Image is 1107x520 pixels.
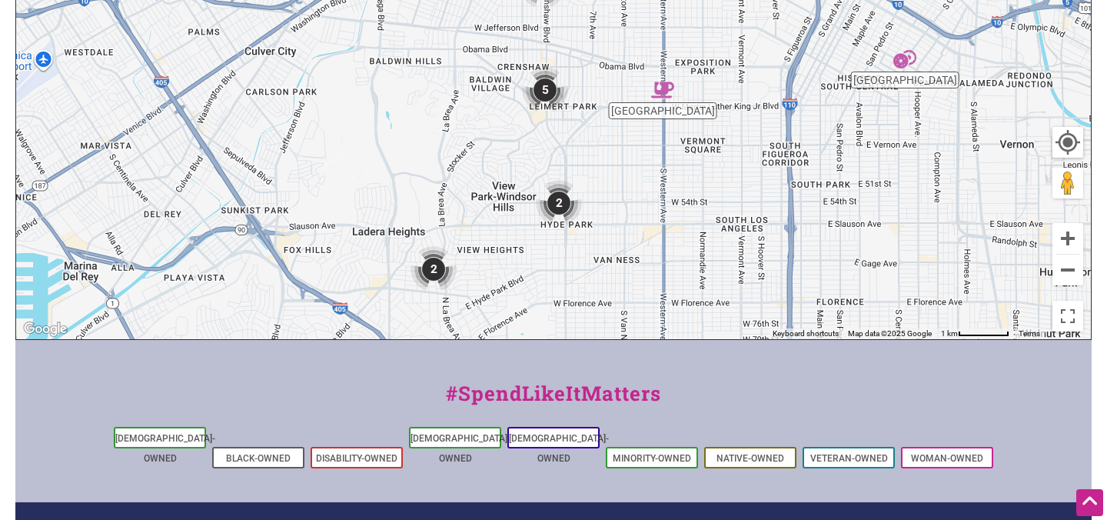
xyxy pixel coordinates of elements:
[936,328,1014,339] button: Map Scale: 1 km per 63 pixels
[848,329,932,338] span: Map data ©2025 Google
[651,78,674,102] div: South LA Cafe
[1052,255,1083,285] button: Zoom out
[536,180,582,226] div: 2
[893,48,916,71] div: 27th Street Bakery
[1052,127,1083,158] button: Your Location
[20,319,71,339] img: Google
[1052,301,1083,332] button: Toggle fullscreen view
[773,328,839,339] button: Keyboard shortcuts
[411,433,510,464] a: [DEMOGRAPHIC_DATA]-Owned
[226,453,291,464] a: Black-Owned
[1052,168,1083,198] button: Drag Pegman onto the map to open Street View
[1076,489,1103,516] div: Scroll Back to Top
[115,433,215,464] a: [DEMOGRAPHIC_DATA]-Owned
[941,329,958,338] span: 1 km
[411,246,457,292] div: 2
[522,67,568,113] div: 5
[509,433,609,464] a: [DEMOGRAPHIC_DATA]-Owned
[810,453,888,464] a: Veteran-Owned
[613,453,691,464] a: Minority-Owned
[15,378,1092,424] div: #SpendLikeItMatters
[1052,223,1083,254] button: Zoom in
[716,453,784,464] a: Native-Owned
[911,453,983,464] a: Woman-Owned
[20,319,71,339] a: Open this area in Google Maps (opens a new window)
[1019,329,1040,338] a: Terms
[316,453,397,464] a: Disability-Owned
